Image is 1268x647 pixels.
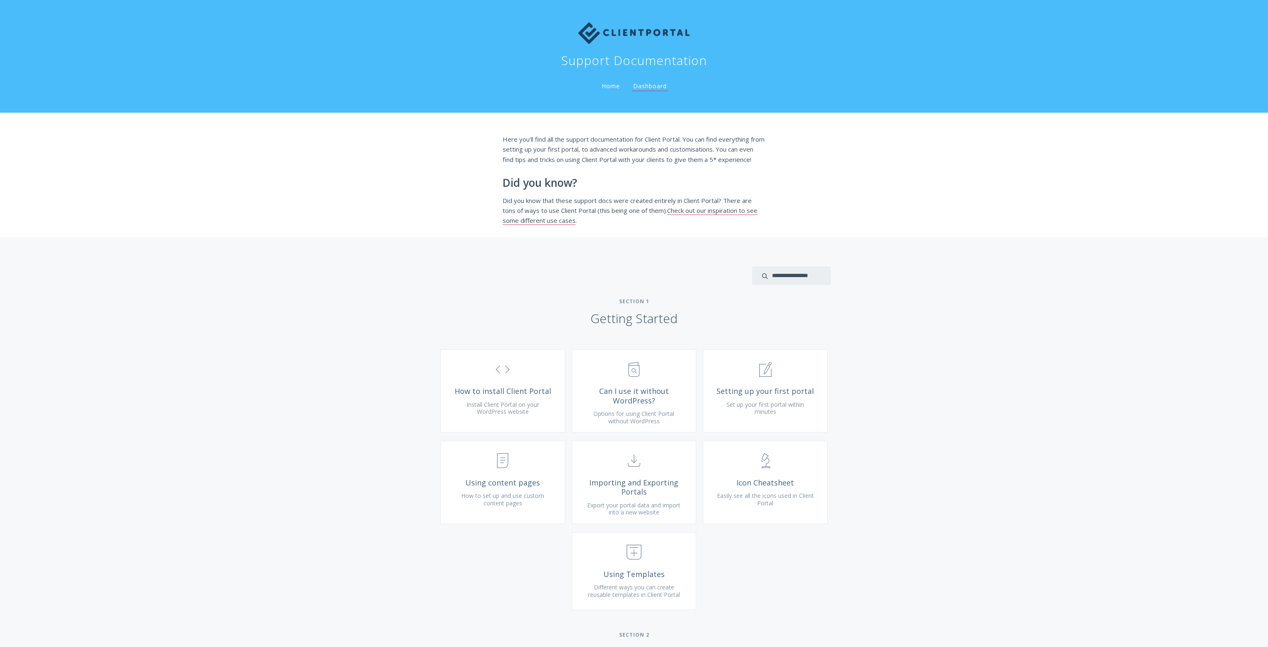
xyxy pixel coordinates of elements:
span: Export your portal data and import into a new website [587,501,680,517]
a: Using content pages How to set up and use custom content pages [440,441,565,524]
span: Install Client Portal on your WordPress website [467,401,539,416]
a: Home [600,82,622,90]
h1: Support Documentation [561,52,707,69]
span: Using content pages [453,478,552,488]
span: Different ways you can create reusable templates in Client Portal [588,583,680,599]
input: search input [752,266,831,285]
span: Options for using Client Portal without WordPress [593,410,674,425]
span: Setting up your first portal [716,386,815,396]
p: Here you'll find all the support documentation for Client Portal. You can find everything from se... [503,134,765,164]
p: Did you know that these support docs were created entirely in Client Portal? There are tons of wa... [503,196,765,226]
span: Set up your first portal within minutes [726,401,804,416]
a: Setting up your first portal Set up your first portal within minutes [703,349,828,432]
span: How to set up and use custom content pages [461,492,544,507]
h2: Did you know? [503,177,765,189]
span: Icon Cheatsheet [716,478,815,488]
a: Dashboard [632,82,668,91]
a: Icon Cheatsheet Easily see all the icons used in Client Portal [703,441,828,524]
a: Using Templates Different ways you can create reusable templates in Client Portal [572,532,697,610]
a: Importing and Exporting Portals Export your portal data and import into a new website [572,441,697,524]
a: Can I use it without WordPress? Options for using Client Portal without WordPress [572,349,697,432]
span: Importing and Exporting Portals [585,478,684,497]
span: How to install Client Portal [453,386,552,396]
span: Easily see all the icons used in Client Portal [717,492,814,507]
a: How to install Client Portal Install Client Portal on your WordPress website [440,349,565,432]
span: Can I use it without WordPress? [585,386,684,405]
span: Using Templates [585,570,684,579]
